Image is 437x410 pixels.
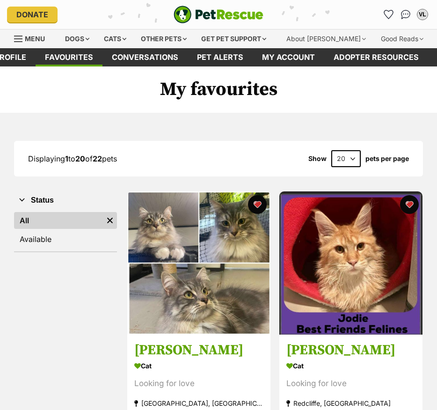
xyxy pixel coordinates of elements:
[14,231,117,248] a: Available
[14,29,51,46] a: Menu
[280,29,372,48] div: About [PERSON_NAME]
[374,29,430,48] div: Good Reads
[248,195,267,214] button: favourite
[253,48,324,66] a: My account
[286,359,415,373] div: Cat
[103,212,117,229] a: Remove filter
[174,6,263,23] a: PetRescue
[134,397,263,410] div: [GEOGRAPHIC_DATA], [GEOGRAPHIC_DATA]
[25,35,45,43] span: Menu
[14,212,103,229] a: All
[401,10,411,19] img: chat-41dd97257d64d25036548639549fe6c8038ab92f7586957e7f3b1b290dea8141.svg
[188,48,253,66] a: Pet alerts
[286,397,415,410] div: Redcliffe, [GEOGRAPHIC_DATA]
[134,341,263,359] h3: [PERSON_NAME]
[14,210,117,251] div: Status
[365,155,409,162] label: pets per page
[36,48,102,66] a: Favourites
[381,7,430,22] ul: Account quick links
[7,7,58,22] a: Donate
[381,7,396,22] a: Favourites
[308,155,327,162] span: Show
[286,377,415,390] div: Looking for love
[134,29,193,48] div: Other pets
[28,154,117,163] span: Displaying to of pets
[279,191,422,335] img: Jodie
[400,195,418,214] button: favourite
[134,359,263,373] div: Cat
[418,10,427,19] div: VL
[134,377,263,390] div: Looking for love
[58,29,96,48] div: Dogs
[14,194,117,206] button: Status
[102,48,188,66] a: conversations
[93,154,102,163] strong: 22
[65,154,68,163] strong: 1
[195,29,273,48] div: Get pet support
[174,6,263,23] img: logo-e224e6f780fb5917bec1dbf3a21bbac754714ae5b6737aabdf751b685950b380.svg
[75,154,85,163] strong: 20
[127,191,270,335] img: Tim Tam
[286,341,415,359] h3: [PERSON_NAME]
[398,7,413,22] a: Conversations
[415,7,430,22] button: My account
[97,29,133,48] div: Cats
[324,48,428,66] a: Adopter resources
